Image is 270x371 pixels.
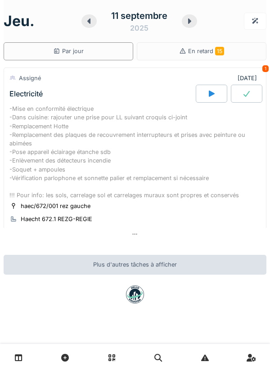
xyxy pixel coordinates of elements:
[126,285,144,303] img: badge-BVDL4wpA.svg
[130,23,148,33] div: 2025
[21,202,90,210] div: haec/672/001 rez gauche
[4,255,266,274] div: Plus d'autres tâches à afficher
[9,104,261,199] div: -Mise en conformité électrique -Dans cuisine: rajouter une prise pour LL suivant croquis ci-joint...
[9,90,43,98] div: Electricité
[4,13,35,30] h1: jeu.
[262,65,269,72] div: 1
[111,9,167,23] div: 11 septembre
[21,215,92,223] div: Haecht 672.1 REZG-REGIE
[19,74,41,82] div: Assigné
[53,47,84,55] div: Par jour
[215,47,224,55] span: 15
[188,48,224,54] span: En retard
[238,74,261,82] div: [DATE]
